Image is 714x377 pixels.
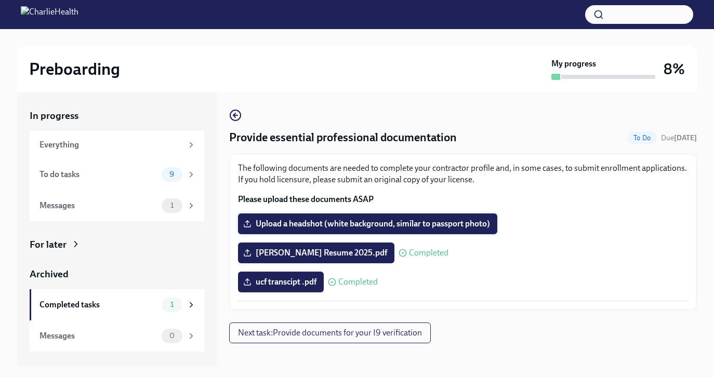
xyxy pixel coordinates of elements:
span: Next task : Provide documents for your I9 verification [238,328,422,338]
div: For later [30,238,67,251]
h4: Provide essential professional documentation [229,130,457,145]
div: Completed tasks [39,299,157,311]
div: Everything [39,139,182,151]
label: ucf transcipt .pdf [238,272,324,292]
strong: My progress [551,58,596,70]
h3: 8% [664,60,685,78]
span: ucf transcipt .pdf [245,277,316,287]
a: To do tasks9 [30,159,204,190]
span: September 28th, 2025 08:00 [661,133,697,143]
strong: [DATE] [674,133,697,142]
a: Completed tasks1 [30,289,204,320]
a: For later [30,238,204,251]
a: Messages1 [30,190,204,221]
a: In progress [30,109,204,123]
div: Messages [39,330,157,342]
span: Upload a headshot (white background, similar to passport photo) [245,219,490,229]
span: 1 [164,301,180,308]
label: [PERSON_NAME] Resume 2025.pdf [238,243,394,263]
a: Everything [30,131,204,159]
p: The following documents are needed to complete your contractor profile and, in some cases, to sub... [238,163,688,185]
h2: Preboarding [29,59,120,79]
label: Upload a headshot (white background, similar to passport photo) [238,213,497,234]
img: CharlieHealth [21,6,78,23]
span: 1 [164,201,180,209]
span: 0 [163,332,181,340]
span: To Do [627,134,657,142]
span: [PERSON_NAME] Resume 2025.pdf [245,248,387,258]
span: Due [661,133,697,142]
a: Messages0 [30,320,204,352]
strong: Please upload these documents ASAP [238,194,374,204]
button: Next task:Provide documents for your I9 verification [229,322,431,343]
span: Completed [409,249,448,257]
a: Archived [30,267,204,281]
span: Completed [338,278,378,286]
div: To do tasks [39,169,157,180]
span: 9 [163,170,180,178]
div: Messages [39,200,157,211]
